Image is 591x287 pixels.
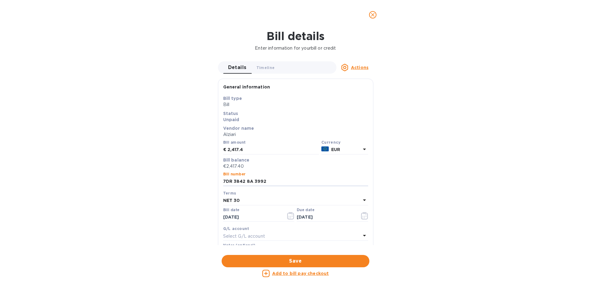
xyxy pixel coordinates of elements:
[223,145,227,154] div: €
[223,208,239,212] label: Bill date
[223,96,242,101] b: Bill type
[223,233,265,240] p: Select G/L account
[5,30,586,43] h1: Bill details
[228,63,247,72] span: Details
[331,147,340,152] b: EUR
[223,244,255,248] label: Notes (optional)
[222,255,369,267] button: Save
[227,257,364,265] span: Save
[223,198,240,203] b: NET 30
[223,117,368,123] p: Unpaid
[223,158,250,162] b: Bill balance
[223,191,236,195] b: Terms
[223,213,281,222] input: Select date
[223,172,245,176] label: Bill number
[223,163,368,170] p: €2,417.40
[223,84,270,89] b: General information
[5,45,586,51] p: Enter information for your bill or credit
[223,177,368,186] input: Enter bill number
[223,126,254,131] b: Vendor name
[223,131,368,138] p: Alziari
[223,226,249,231] b: G/L account
[351,65,368,70] u: Actions
[365,7,380,22] button: close
[223,141,245,145] label: Bill amount
[272,271,329,276] u: Add to bill pay checkout
[227,145,319,154] input: € Enter bill amount
[256,64,275,71] span: Timeline
[297,208,314,212] label: Due date
[297,213,355,222] input: Due date
[223,111,238,116] b: Status
[223,101,368,108] p: Bill
[321,140,340,145] b: Currency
